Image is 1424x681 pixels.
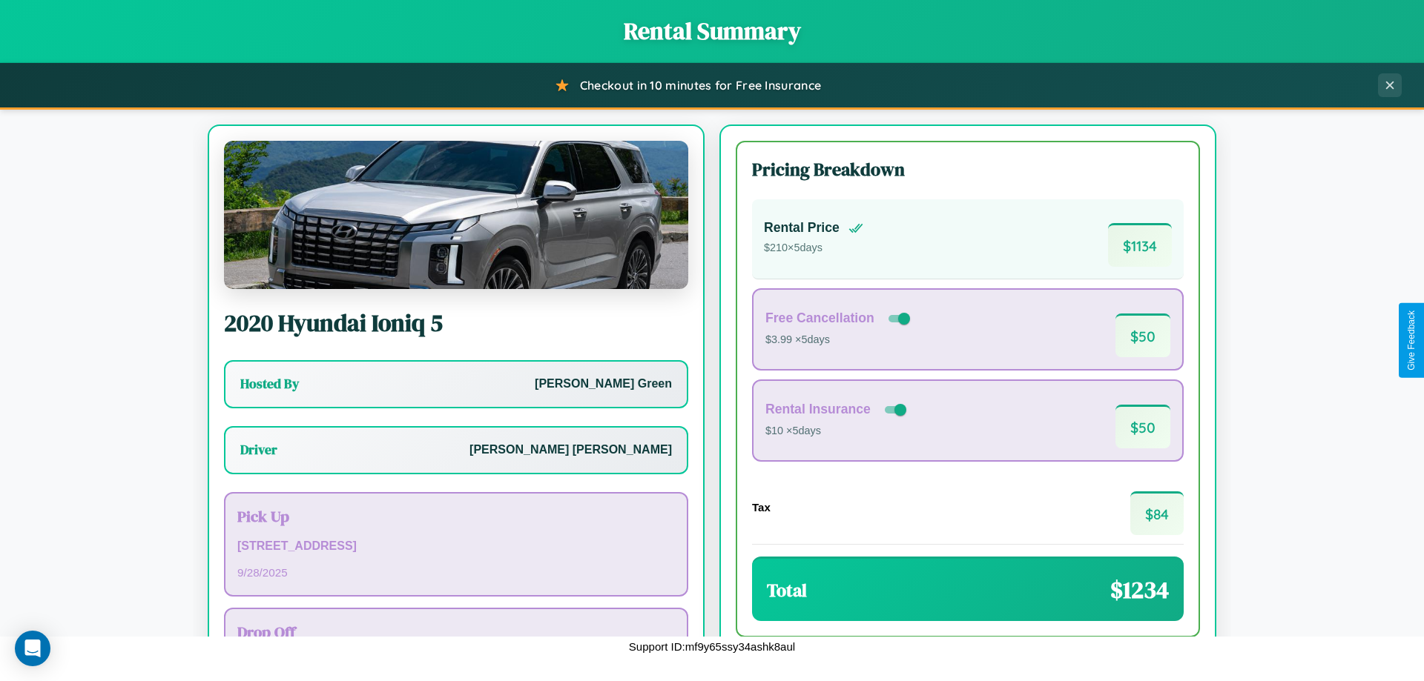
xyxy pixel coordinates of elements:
p: [PERSON_NAME] [PERSON_NAME] [469,439,672,461]
span: $ 1234 [1110,574,1169,606]
h3: Drop Off [237,621,675,642]
img: Hyundai Ioniq 5 [224,141,688,289]
div: Give Feedback [1406,310,1417,371]
span: $ 50 [1115,405,1170,448]
h3: Driver [240,441,277,459]
h3: Pricing Breakdown [752,157,1184,182]
p: 9 / 28 / 2025 [237,562,675,582]
p: $10 × 5 days [765,422,909,441]
h1: Rental Summary [15,15,1409,47]
h4: Tax [752,501,771,514]
span: $ 84 [1130,491,1184,535]
h3: Total [767,578,807,602]
p: $ 210 × 5 days [764,239,863,258]
p: $3.99 × 5 days [765,330,913,350]
h4: Free Cancellation [765,310,874,326]
div: Open Intercom Messenger [15,631,50,666]
span: Checkout in 10 minutes for Free Insurance [580,78,821,93]
h3: Hosted By [240,375,299,393]
h2: 2020 Hyundai Ioniq 5 [224,307,688,339]
h4: Rental Price [764,220,840,236]
p: Support ID: mf9y65ssy34ashk8aul [629,637,795,657]
p: [STREET_ADDRESS] [237,536,675,557]
h3: Pick Up [237,505,675,527]
p: [PERSON_NAME] Green [535,373,672,395]
span: $ 50 [1115,313,1170,357]
span: $ 1134 [1108,223,1172,267]
h4: Rental Insurance [765,402,871,417]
